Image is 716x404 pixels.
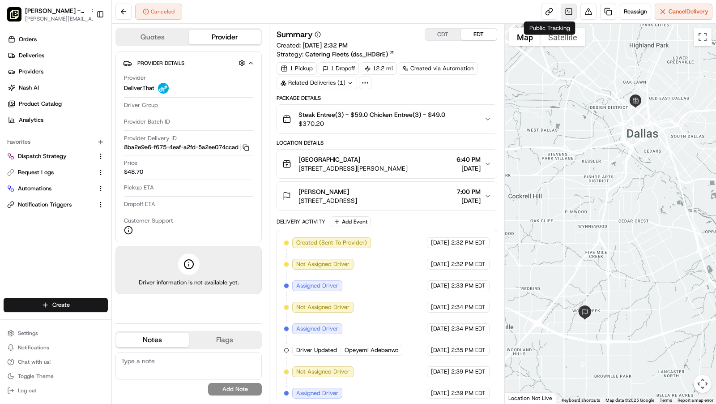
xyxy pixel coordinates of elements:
span: Assigned Driver [296,325,338,333]
span: Opeyemi Adebanwo [345,346,398,354]
span: Not Assigned Driver [296,260,349,268]
div: Start new chat [40,85,147,94]
span: [DATE] [431,260,449,268]
span: $48.70 [124,168,143,176]
span: Pylon [89,222,108,228]
a: Terms [660,398,672,403]
span: Price [124,159,137,167]
span: [DATE] 2:32 PM [303,41,348,49]
button: Request Logs [4,165,108,180]
button: Notes [116,333,189,347]
div: Related Deliveries (1) [277,77,357,89]
div: Public Tracking [524,21,575,35]
span: Chat with us! [18,358,51,365]
span: [DATE] [456,164,481,173]
span: Providers [19,68,43,76]
span: [PERSON_NAME] [298,187,349,196]
span: Provider Delivery ID [124,134,177,142]
span: Notifications [18,344,49,351]
span: Driver Group [124,101,158,109]
button: Flags [189,333,261,347]
a: Dispatch Strategy [7,152,94,160]
a: Notification Triggers [7,201,94,209]
span: • [74,163,77,170]
div: Package Details [277,95,497,102]
a: Powered byPylon [63,221,108,228]
span: DeliverThat [124,84,154,92]
a: Nash AI [4,81,111,95]
span: [DATE] [79,163,98,170]
span: 2:34 PM EDT [451,303,486,311]
button: EDT [461,29,497,40]
span: Create [52,301,70,309]
span: [STREET_ADDRESS] [298,196,357,205]
span: 2:39 PM EDT [451,368,486,376]
span: Driver information is not available yet. [139,279,239,287]
div: Favorites [4,135,108,149]
div: 12.2 mi [361,62,397,75]
button: Notifications [4,341,108,354]
span: Deliveries [19,52,44,60]
span: Log out [18,387,36,394]
span: [PERSON_NAME] [28,138,72,146]
button: Add Event [331,216,371,227]
span: [STREET_ADDRESS][PERSON_NAME] [298,164,408,173]
button: Create [4,298,108,312]
span: Orders [19,35,37,43]
img: 4281594248423_2fcf9dad9f2a874258b8_72.png [19,85,35,101]
span: Dropoff ETA [124,200,155,208]
button: Show street map [509,28,541,46]
button: Chat with us! [4,356,108,368]
button: [PERSON_NAME] - [GEOGRAPHIC_DATA] [25,6,87,15]
button: Reassign [620,4,651,20]
div: 1 Pickup [277,62,317,75]
span: Notification Triggers [18,201,72,209]
span: Not Assigned Driver [296,303,349,311]
button: See all [139,114,163,125]
span: 2:34 PM EDT [451,325,486,333]
span: [DATE] [431,325,449,333]
span: Steak Entree(3) - $59.0 Chicken Entree(3) - $49.0 [298,110,445,119]
button: Keyboard shortcuts [562,397,600,404]
span: [GEOGRAPHIC_DATA] [298,155,360,164]
input: Clear [23,57,148,67]
button: Provider [189,30,261,44]
img: profile_deliverthat_partner.png [158,83,169,94]
a: Product Catalog [4,97,111,111]
span: Not Assigned Driver [296,368,349,376]
span: 2:32 PM EDT [451,260,486,268]
span: Analytics [19,116,43,124]
button: Toggle fullscreen view [694,28,712,46]
img: Google [507,392,537,404]
a: Catering Fleets (dss_iHD8rE) [305,50,395,59]
a: Orders [4,32,111,47]
div: 📗 [9,201,16,208]
span: 6:40 PM [456,155,481,164]
div: Location Details [277,139,497,146]
img: Brittany Newman [9,154,23,168]
span: Product Catalog [19,100,62,108]
span: Request Logs [18,168,54,176]
div: Created via Automation [399,62,477,75]
span: Nash AI [19,84,39,92]
span: Automations [18,185,51,193]
p: Welcome 👋 [9,35,163,50]
span: Knowledge Base [18,200,68,209]
span: Provider Details [137,60,184,67]
span: API Documentation [85,200,144,209]
span: Created: [277,41,348,50]
div: 1 Dropoff [319,62,359,75]
img: Brittany Newman [9,130,23,144]
span: 2:33 PM EDT [451,282,486,290]
span: Map data ©2025 Google [605,398,654,403]
a: Analytics [4,113,111,127]
div: Location Not Live [505,392,556,404]
span: • [74,138,77,146]
a: Request Logs [7,168,94,176]
span: Assigned Driver [296,282,338,290]
button: [PERSON_NAME][EMAIL_ADDRESS][DOMAIN_NAME] [25,15,97,22]
span: Dispatch Strategy [18,152,67,160]
button: Canceled [135,4,182,20]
